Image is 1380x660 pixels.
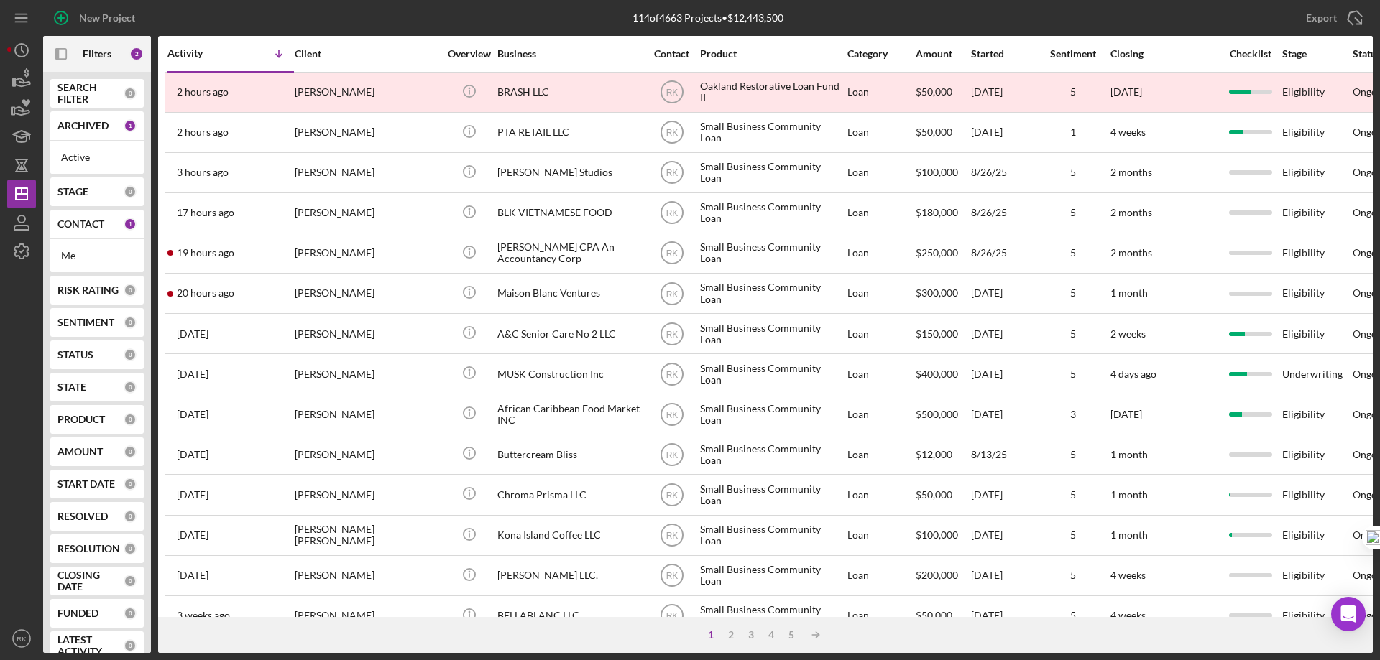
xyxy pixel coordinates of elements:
[1110,529,1148,541] time: 1 month
[1110,327,1146,340] time: 2 weeks
[666,248,678,259] text: RK
[916,48,970,60] div: Amount
[295,113,438,152] div: [PERSON_NAME]
[666,369,678,379] text: RK
[124,316,137,329] div: 0
[1037,368,1109,380] div: 5
[700,355,844,393] div: Small Business Community Loan
[1037,86,1109,98] div: 5
[1110,448,1148,460] time: 1 month
[916,154,970,192] div: $100,000
[295,194,438,232] div: [PERSON_NAME]
[666,128,678,138] text: RK
[57,570,124,592] b: CLOSING DATE
[1110,609,1146,621] time: 4 weeks
[61,152,133,163] div: Active
[1282,557,1351,595] div: Eligibility
[177,287,234,299] time: 2025-08-25 23:44
[847,435,914,473] div: Loan
[761,629,781,641] div: 4
[57,608,98,619] b: FUNDED
[916,194,970,232] div: $180,000
[57,381,86,393] b: STATE
[916,315,970,353] div: $150,000
[124,575,137,587] div: 0
[177,126,229,138] time: 2025-08-26 17:24
[167,47,231,59] div: Activity
[1110,569,1146,581] time: 4 weeks
[1037,489,1109,501] div: 5
[700,194,844,232] div: Small Business Community Loan
[124,87,137,100] div: 0
[497,435,641,473] div: Buttercream Bliss
[177,167,229,178] time: 2025-08-26 16:35
[1110,85,1142,98] time: [DATE]
[847,315,914,353] div: Loan
[666,289,678,299] text: RK
[916,475,970,513] div: $50,000
[57,511,108,522] b: RESOLVED
[1282,194,1351,232] div: Eligibility
[1282,516,1351,554] div: Eligibility
[1037,167,1109,178] div: 5
[497,395,641,433] div: African Caribbean Food Market INC
[1037,409,1109,420] div: 3
[177,86,229,98] time: 2025-08-26 17:26
[1110,166,1152,178] time: 2 months
[124,119,137,132] div: 1
[177,409,208,420] time: 2025-08-14 22:27
[1282,355,1351,393] div: Underwriting
[971,234,1036,272] div: 8/26/25
[497,355,641,393] div: MUSK Construction Inc
[57,82,124,105] b: SEARCH FILTER
[43,4,149,32] button: New Project
[1282,73,1351,111] div: Eligibility
[916,234,970,272] div: $250,000
[916,355,970,393] div: $400,000
[124,607,137,620] div: 0
[295,73,438,111] div: [PERSON_NAME]
[1110,408,1142,420] time: [DATE]
[177,610,230,621] time: 2025-08-08 20:07
[700,516,844,554] div: Small Business Community Loan
[124,445,137,458] div: 0
[124,284,137,297] div: 0
[295,154,438,192] div: [PERSON_NAME]
[57,120,109,131] b: ARCHIVED
[666,329,678,339] text: RK
[124,478,137,491] div: 0
[916,516,970,554] div: $100,000
[632,12,783,24] div: 114 of 4663 Projects • $12,443,500
[847,355,914,393] div: Loan
[177,529,208,541] time: 2025-08-11 03:23
[1292,4,1373,32] button: Export
[1282,475,1351,513] div: Eligibility
[700,557,844,595] div: Small Business Community Loan
[295,315,438,353] div: [PERSON_NAME]
[971,154,1036,192] div: 8/26/25
[1037,126,1109,138] div: 1
[971,274,1036,312] div: [DATE]
[295,395,438,433] div: [PERSON_NAME]
[1282,274,1351,312] div: Eligibility
[57,317,114,328] b: SENTIMENT
[497,194,641,232] div: BLK VIETNAMESE FOOD
[1306,4,1337,32] div: Export
[1110,287,1148,299] time: 1 month
[916,73,970,111] div: $50,000
[295,475,438,513] div: [PERSON_NAME]
[645,48,699,60] div: Contact
[971,315,1036,353] div: [DATE]
[700,234,844,272] div: Small Business Community Loan
[497,597,641,635] div: BELLABLANC LLC
[177,489,208,501] time: 2025-08-12 20:46
[971,597,1036,635] div: [DATE]
[124,218,137,231] div: 1
[700,274,844,312] div: Small Business Community Loan
[666,450,678,460] text: RK
[1282,234,1351,272] div: Eligibility
[295,48,438,60] div: Client
[124,639,137,652] div: 0
[1037,610,1109,621] div: 5
[847,395,914,433] div: Loan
